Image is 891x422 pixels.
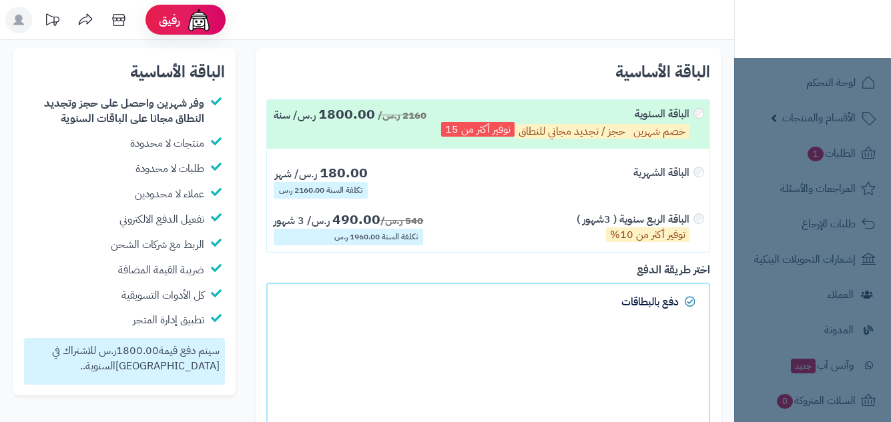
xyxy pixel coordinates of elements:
[606,227,689,242] p: توفير أكثر من 10%
[159,12,180,28] span: رفيق
[320,162,368,183] span: 180.00
[133,313,204,328] div: تطبيق إدارة المتجر
[35,7,69,33] a: تحديثات المنصة
[266,283,710,320] a: دفع بالبطاقات
[130,136,204,151] div: منتجات لا محدودة
[318,103,375,125] span: 1800.00
[275,166,317,182] span: ر.س/ شهر
[800,10,878,38] img: logo-2.png
[274,182,368,199] div: تكلفة السنة 2160.00 ر.س
[380,213,423,228] span: 540 ر.س/
[135,187,204,202] div: عملاء لا محدودين
[119,212,204,227] div: تفعيل الدفع الالكتروني
[111,237,204,253] div: الربط مع شركات الشحن
[629,124,689,139] p: خصم شهرين
[135,161,204,177] div: طلبات لا محدودة
[441,122,515,137] p: توفير أكثر من 15
[577,212,689,242] div: الباقة الربع سنوية ( 3شهور )
[621,294,679,310] span: دفع بالبطاقات
[633,165,689,181] div: الباقة الشهرية
[515,124,629,139] p: حجز / تجديد مجاني للنطاق
[378,108,426,123] span: 2160 ر.س/
[332,209,380,230] span: 490.00
[29,343,220,374] p: سيتم دفع قيمة ر.س للاشتراك في [GEOGRAPHIC_DATA] ..
[274,107,316,123] span: ر.س/ سنة
[85,358,115,374] span: السنوية
[274,229,423,245] div: تكلفة السنة 1960.00 ر.س
[266,59,710,86] h2: الباقة الأساسية
[637,263,710,278] label: اختر طريقة الدفع
[121,288,204,303] div: كل الأدوات التسويقية
[116,343,159,359] span: 1800.00
[24,96,204,127] div: وفر شهرين واحصل على حجز وتجديد النطاق مجانا على الباقات السنوية
[274,213,330,229] span: ر.س/ 3 شهور
[441,107,689,142] div: الباقة السنوية
[118,263,204,278] div: ضريبة القيمة المضافة
[186,7,212,33] img: ai-face.png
